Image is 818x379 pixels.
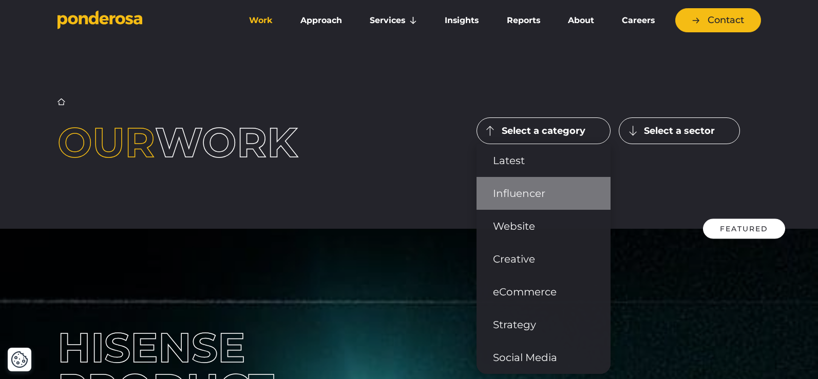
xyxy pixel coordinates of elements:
a: Influencer [477,177,611,210]
a: Services [358,10,429,31]
img: Revisit consent button [11,351,28,368]
button: Select a sector [619,117,740,144]
a: Work [237,10,284,31]
a: Contact [675,8,761,32]
a: Creative [477,243,611,275]
a: eCommerce [477,275,611,308]
a: Website [477,210,611,243]
a: Latest [477,144,611,177]
a: About [556,10,606,31]
div: Featured [703,219,785,239]
a: Reports [495,10,552,31]
a: Home [58,98,65,106]
span: Our [58,117,155,167]
a: Go to homepage [58,10,222,31]
a: Careers [610,10,667,31]
button: Select a category [477,117,611,144]
button: Cookie Settings [11,351,28,368]
a: Insights [433,10,490,31]
a: Strategy [477,308,611,341]
a: Social Media [477,341,611,374]
a: Approach [289,10,354,31]
h1: work [58,122,341,163]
